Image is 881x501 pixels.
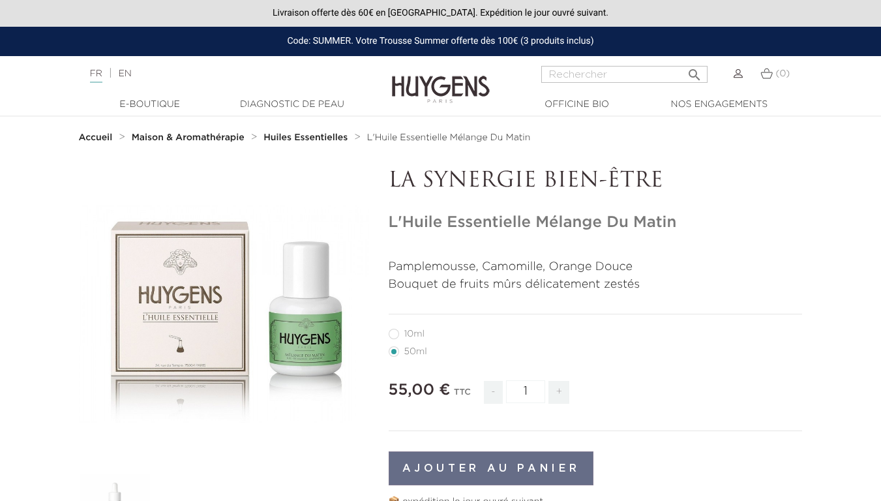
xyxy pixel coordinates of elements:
[132,132,248,143] a: Maison & Aromathérapie
[454,378,471,414] div: TTC
[484,381,502,404] span: -
[389,276,803,294] p: Bouquet de fruits mûrs délicatement zestés
[389,329,440,339] label: 10ml
[683,62,706,80] button: 
[263,133,348,142] strong: Huiles Essentielles
[389,451,594,485] button: Ajouter au panier
[132,133,245,142] strong: Maison & Aromathérapie
[687,63,702,79] i: 
[512,98,642,112] a: Officine Bio
[227,98,357,112] a: Diagnostic de peau
[392,55,490,105] img: Huygens
[506,380,545,403] input: Quantité
[85,98,215,112] a: E-Boutique
[654,98,784,112] a: Nos engagements
[367,133,531,142] span: L'Huile Essentielle Mélange Du Matin
[389,258,803,276] p: Pamplemousse, Camomille, Orange Douce
[389,382,451,398] span: 55,00 €
[367,132,531,143] a: L'Huile Essentielle Mélange Du Matin
[83,66,357,82] div: |
[548,381,569,404] span: +
[79,133,113,142] strong: Accueil
[541,66,708,83] input: Rechercher
[775,69,790,78] span: (0)
[90,69,102,83] a: FR
[389,213,803,232] h1: L'Huile Essentielle Mélange Du Matin
[389,169,803,194] p: LA SYNERGIE BIEN-ÊTRE
[263,132,351,143] a: Huiles Essentielles
[79,132,115,143] a: Accueil
[389,346,443,357] label: 50ml
[118,69,131,78] a: EN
